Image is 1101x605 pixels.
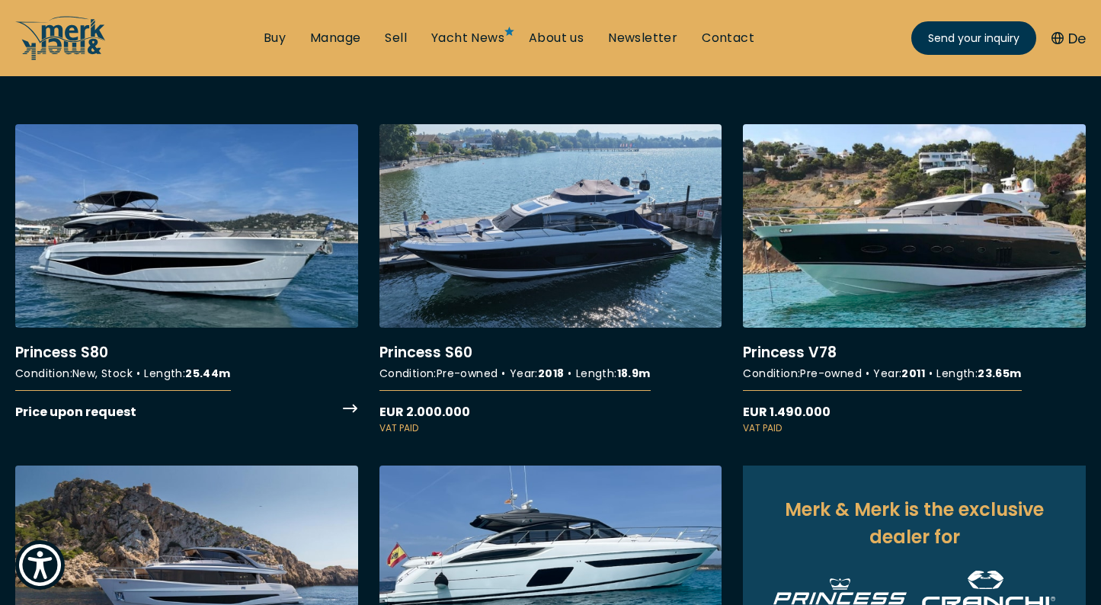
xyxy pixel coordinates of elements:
h2: Merk & Merk is the exclusive dealer for [773,496,1055,551]
a: Yacht News [431,30,504,46]
a: Manage [310,30,360,46]
a: About us [529,30,584,46]
a: Contact [702,30,754,46]
span: Send your inquiry [928,30,1019,46]
a: Buy [264,30,286,46]
button: De [1051,28,1086,49]
a: Newsletter [608,30,677,46]
a: More details aboutPrincess V78 [743,124,1086,435]
a: / [15,48,107,66]
a: Sell [385,30,407,46]
button: Show Accessibility Preferences [15,540,65,590]
a: More details aboutPrincess S60 [379,124,722,435]
a: Send your inquiry [911,21,1036,55]
a: More details aboutPrincess S80 [15,124,358,421]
